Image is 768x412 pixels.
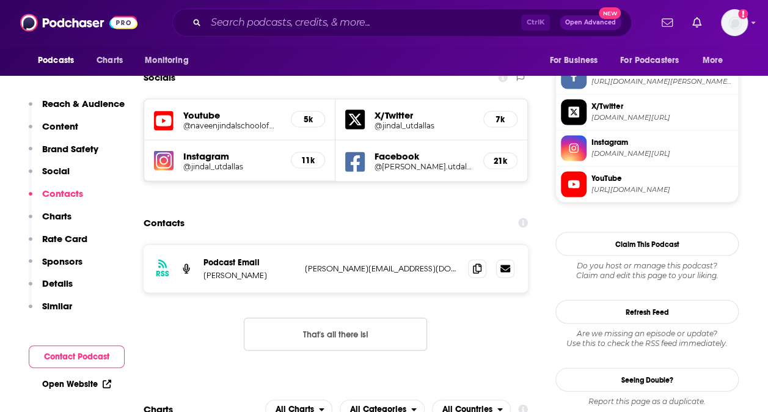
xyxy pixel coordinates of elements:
[375,162,473,171] a: @[PERSON_NAME].utdallas
[89,49,130,72] a: Charts
[591,149,733,158] span: instagram.com/jindal_utdallas
[203,270,295,281] p: [PERSON_NAME]
[591,137,733,148] span: Instagram
[561,172,733,197] a: YouTube[URL][DOMAIN_NAME]
[29,210,71,233] button: Charts
[591,113,733,122] span: twitter.com/jindal_utdallas
[612,49,697,72] button: open menu
[172,9,632,37] div: Search podcasts, credits, & more...
[561,64,733,89] a: Facebook[URL][DOMAIN_NAME][PERSON_NAME][DOMAIN_NAME]
[42,188,83,199] p: Contacts
[375,150,473,162] h5: Facebook
[244,318,427,351] button: Nothing here.
[154,151,174,171] img: iconImage
[29,233,87,256] button: Rate Card
[694,49,739,72] button: open menu
[591,185,733,194] span: https://www.youtube.com/@naveenjindalschoolofmanage3949
[42,233,87,245] p: Rate Card
[560,15,621,30] button: Open AdvancedNew
[29,165,70,188] button: Social
[20,11,137,34] img: Podchaser - Follow, Share and Rate Podcasts
[29,143,98,166] button: Brand Safety
[561,100,733,125] a: X/Twitter[DOMAIN_NAME][URL]
[375,121,473,130] a: @jindal_utdallas
[183,162,281,171] a: @jindal_utdallas
[42,278,73,289] p: Details
[555,368,739,392] a: Seeing Double?
[136,49,204,72] button: open menu
[555,261,739,281] div: Claim and edit this page to your liking.
[599,7,621,19] span: New
[144,66,175,89] h2: Socials
[29,49,90,72] button: open menu
[591,173,733,184] span: YouTube
[29,278,73,300] button: Details
[183,121,281,130] a: @naveenjindalschoolofmanage3949
[555,232,739,256] button: Claim This Podcast
[42,143,98,155] p: Brand Safety
[42,165,70,177] p: Social
[97,52,123,69] span: Charts
[620,52,679,69] span: For Podcasters
[375,109,473,121] h5: X/Twitter
[305,263,458,274] p: [PERSON_NAME][EMAIL_ADDRESS][DOMAIN_NAME]
[494,156,507,166] h5: 21k
[561,136,733,161] a: Instagram[DOMAIN_NAME][URL]
[29,256,82,278] button: Sponsors
[42,98,125,109] p: Reach & Audience
[721,9,748,36] img: User Profile
[42,210,71,222] p: Charts
[183,109,281,121] h5: Youtube
[29,120,78,143] button: Content
[721,9,748,36] button: Show profile menu
[521,15,550,31] span: Ctrl K
[555,397,739,406] div: Report this page as a duplicate.
[42,300,72,312] p: Similar
[144,212,185,235] h2: Contacts
[565,20,616,26] span: Open Advanced
[738,9,748,19] svg: Add a profile image
[703,52,723,69] span: More
[541,49,613,72] button: open menu
[29,345,125,368] button: Contact Podcast
[183,150,281,162] h5: Instagram
[203,257,295,268] p: Podcast Email
[42,256,82,267] p: Sponsors
[494,114,507,125] h5: 7k
[687,12,706,33] a: Show notifications dropdown
[657,12,678,33] a: Show notifications dropdown
[555,300,739,324] button: Refresh Feed
[591,101,733,112] span: X/Twitter
[301,155,315,166] h5: 11k
[29,300,72,323] button: Similar
[145,52,188,69] span: Monitoring
[29,98,125,120] button: Reach & Audience
[29,188,83,210] button: Contacts
[42,379,111,389] a: Open Website
[721,9,748,36] span: Logged in as Morgan16
[555,261,739,271] span: Do you host or manage this podcast?
[591,77,733,86] span: https://www.facebook.com/jindal.utdallas
[301,114,315,125] h5: 5k
[38,52,74,69] span: Podcasts
[549,52,598,69] span: For Business
[555,329,739,348] div: Are we missing an episode or update? Use this to check the RSS feed immediately.
[206,13,521,32] input: Search podcasts, credits, & more...
[42,120,78,132] p: Content
[156,269,169,279] h3: RSS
